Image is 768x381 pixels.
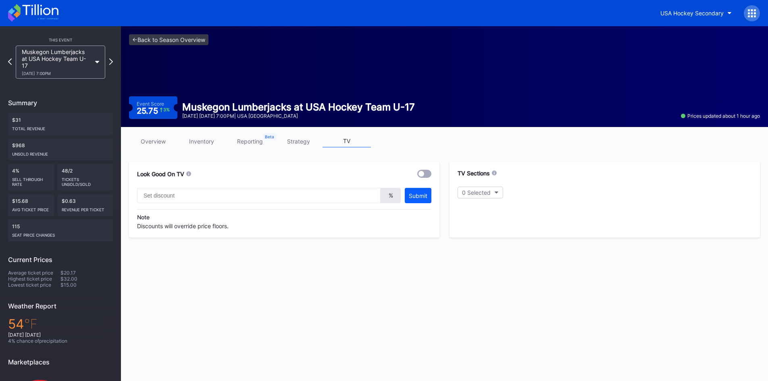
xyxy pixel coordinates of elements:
[381,188,401,203] div: %
[8,338,113,344] div: 4 % chance of precipitation
[58,164,113,191] div: 48/2
[137,101,164,107] div: Event Score
[22,48,91,76] div: Muskegon Lumberjacks at USA Hockey Team U-17
[177,135,226,148] a: inventory
[182,101,415,113] div: Muskegon Lumberjacks at USA Hockey Team U-17
[323,135,371,148] a: TV
[8,270,60,276] div: Average ticket price
[462,189,491,196] div: 0 Selected
[22,71,91,76] div: [DATE] 7:00PM
[12,229,109,237] div: seat price changes
[137,209,431,229] div: Discounts will override price floors.
[163,108,170,112] div: 3 %
[458,170,490,177] div: TV Sections
[8,256,113,264] div: Current Prices
[129,135,177,148] a: overview
[12,123,109,131] div: Total Revenue
[660,10,724,17] div: USA Hockey Secondary
[8,138,113,160] div: $968
[8,316,113,332] div: 54
[8,302,113,310] div: Weather Report
[8,113,113,135] div: $31
[654,6,738,21] button: USA Hockey Secondary
[8,99,113,107] div: Summary
[137,107,170,115] div: 25.75
[409,192,427,199] div: Submit
[8,37,113,42] div: This Event
[681,113,760,119] div: Prices updated about 1 hour ago
[405,188,431,203] button: Submit
[12,148,109,156] div: Unsold Revenue
[8,276,60,282] div: Highest ticket price
[60,270,113,276] div: $20.17
[60,276,113,282] div: $32.00
[182,113,415,119] div: [DATE] [DATE] 7:00PM | USA [GEOGRAPHIC_DATA]
[137,214,431,221] div: Note
[8,358,113,366] div: Marketplaces
[12,174,50,187] div: Sell Through Rate
[226,135,274,148] a: reporting
[129,34,208,45] a: <-Back to Season Overview
[8,332,113,338] div: [DATE] [DATE]
[8,194,54,216] div: $15.68
[60,282,113,288] div: $15.00
[58,194,113,216] div: $0.63
[274,135,323,148] a: strategy
[8,164,54,191] div: 4%
[12,204,50,212] div: Avg ticket price
[8,282,60,288] div: Lowest ticket price
[62,174,109,187] div: Tickets Unsold/Sold
[8,219,113,242] div: 115
[137,171,184,177] div: Look Good On TV
[458,187,503,198] button: 0 Selected
[137,188,381,203] input: Set discount
[24,316,37,332] span: ℉
[62,204,109,212] div: Revenue per ticket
